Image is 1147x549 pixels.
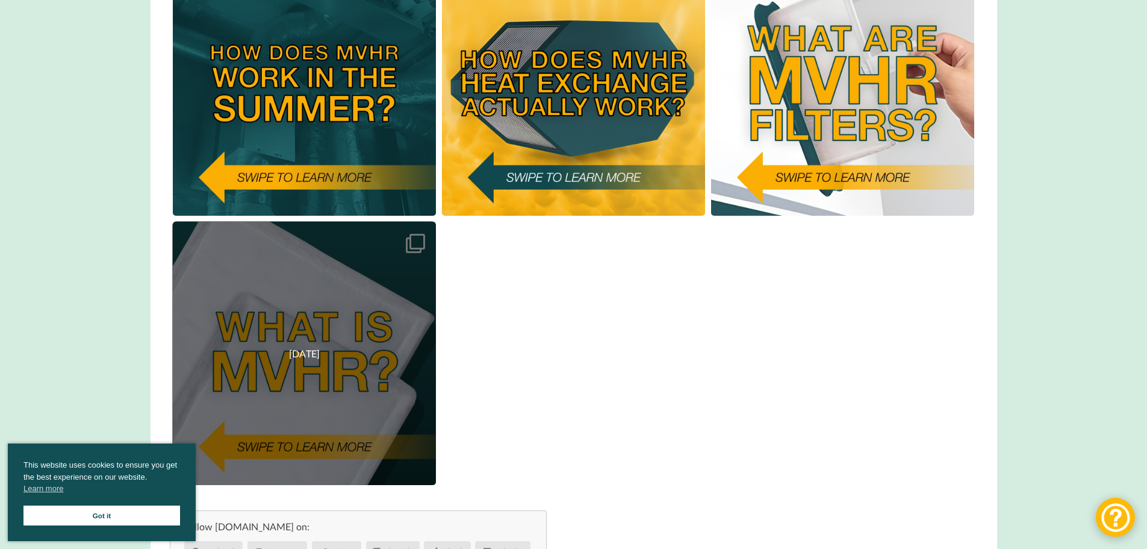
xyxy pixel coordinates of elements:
[289,348,320,359] span: [DATE]
[23,483,63,495] a: cookies - Learn more
[23,459,180,498] span: This website uses cookies to ensure you get the best experience on our website.
[173,222,436,485] a: [DATE]
[184,520,533,534] p: Follow [DOMAIN_NAME] on:
[23,506,180,525] a: Got it cookie
[8,444,196,541] div: cookieconsent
